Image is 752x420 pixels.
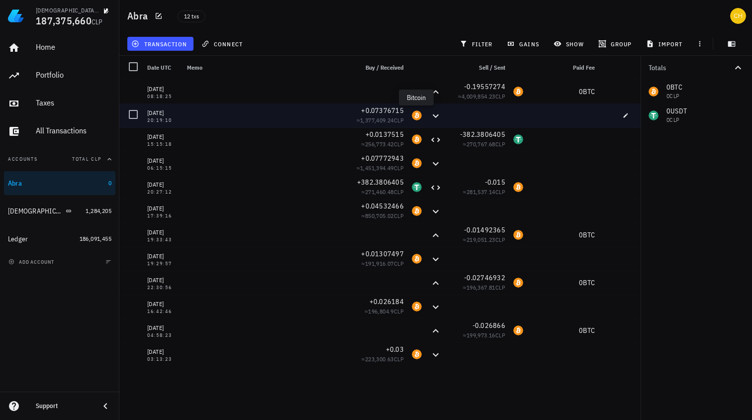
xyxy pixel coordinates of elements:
span: ≈ [463,236,505,243]
div: 06:15:15 [147,166,179,171]
div: All Transactions [36,126,111,135]
div: Home [36,42,111,52]
span: 0 [579,87,583,96]
div: 08:18:25 [147,94,179,99]
span: 186,091,455 [80,235,111,242]
div: Portfolio [36,70,111,80]
span: -0.026866 [472,321,505,330]
div: [DEMOGRAPHIC_DATA][PERSON_NAME][DEMOGRAPHIC_DATA] [36,6,99,14]
a: All Transactions [4,119,115,143]
img: LedgiFi [8,8,24,24]
h1: Abra [127,8,152,24]
span: CLP [92,17,103,26]
span: 196,367.81 [467,284,495,291]
a: Ledger 186,091,455 [4,227,115,251]
span: ≈ [458,93,505,100]
div: [DATE] [147,347,179,357]
span: +0.07772943 [361,154,404,163]
span: 850,705.02 [365,212,394,219]
span: +0.04532466 [361,202,404,210]
button: AccountsTotal CLP [4,147,115,171]
button: group [594,37,638,51]
span: Date UTC [147,64,171,71]
div: 22:30:56 [147,285,179,290]
span: show [556,40,584,48]
div: [DATE] [147,180,179,190]
span: 196,804.9 [368,308,394,315]
div: BTC-icon [513,87,523,97]
button: import [642,37,689,51]
div: [DATE] [147,108,179,118]
span: ≈ [463,188,505,196]
span: 0 [108,179,111,187]
div: Totals [649,64,732,71]
div: Abra [8,179,22,188]
div: [DATE] [147,156,179,166]
span: +382.3806405 [357,178,404,187]
span: 4,009,854.23 [462,93,495,100]
span: group [600,40,632,48]
span: CLP [495,331,505,339]
div: USDT-icon [513,134,523,144]
div: BTC-icon [513,182,523,192]
a: [DEMOGRAPHIC_DATA] 1,284,205 [4,199,115,223]
div: BTC-icon [412,349,422,359]
span: 1,451,394.49 [360,164,394,172]
div: 03:13:23 [147,357,179,362]
span: CLP [495,93,505,100]
span: ≈ [463,284,505,291]
span: +0.026184 [370,297,404,306]
span: 0 [579,326,583,335]
span: add account [10,259,54,265]
span: 12 txs [184,11,199,22]
span: CLP [495,236,505,243]
span: Memo [187,64,202,71]
div: 17:39:16 [147,213,179,218]
div: [DATE] [147,299,179,309]
button: transaction [127,37,193,51]
div: Support [36,402,92,410]
span: 1,377,409.24 [360,116,394,124]
div: [DATE] [147,275,179,285]
div: avatar [730,8,746,24]
span: CLP [394,355,404,363]
div: 16:42:46 [147,309,179,314]
span: CLP [394,212,404,219]
div: [DATE] [147,204,179,213]
span: 199,973.16 [467,331,495,339]
span: +0.07376715 [361,106,404,115]
span: CLP [394,116,404,124]
span: 281,537.14 [467,188,495,196]
span: ≈ [357,164,404,172]
button: add account [6,257,58,267]
span: +0.03 [386,345,404,354]
div: [DATE] [147,251,179,261]
span: 0 [579,230,583,239]
div: [DATE] [147,132,179,142]
span: +0.0137515 [366,130,404,139]
span: 0 [579,278,583,287]
div: [DATE] [147,84,179,94]
span: CLP [495,284,505,291]
span: 223,300.63 [365,355,394,363]
span: Sell / Sent [479,64,505,71]
div: Paid Fee [527,56,599,80]
div: Buy / Received [344,56,408,80]
span: BTC [583,230,595,239]
span: Paid Fee [573,64,595,71]
div: BTC-icon [412,110,422,120]
span: 270,767.68 [467,140,495,148]
div: Sell / Sent [446,56,509,80]
span: ≈ [362,260,404,267]
span: 191,916.07 [365,260,394,267]
span: CLP [495,188,505,196]
button: filter [455,37,498,51]
div: BTC-icon [513,278,523,288]
span: ≈ [357,116,404,124]
span: CLP [394,308,404,315]
div: BTC-icon [513,230,523,240]
div: Memo [183,56,344,80]
a: Taxes [4,92,115,115]
div: BTC-icon [412,134,422,144]
a: Abra 0 [4,171,115,195]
